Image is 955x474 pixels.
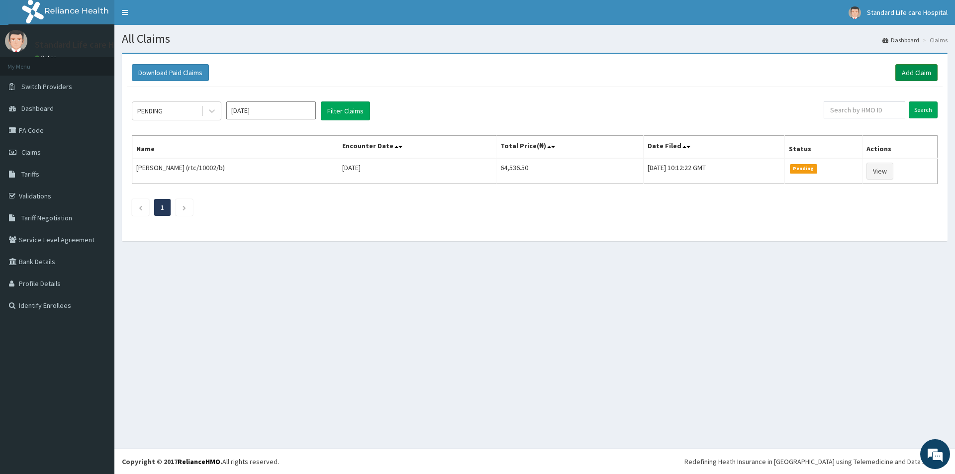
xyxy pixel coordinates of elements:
[132,136,338,159] th: Name
[122,32,948,45] h1: All Claims
[35,54,59,61] a: Online
[643,158,784,184] td: [DATE] 10:12:22 GMT
[643,136,784,159] th: Date Filed
[895,64,938,81] a: Add Claim
[862,136,938,159] th: Actions
[21,213,72,222] span: Tariff Negotiation
[866,163,893,180] a: View
[137,106,163,116] div: PENDING
[138,203,143,212] a: Previous page
[867,8,948,17] span: Standard Life care Hospital
[784,136,862,159] th: Status
[824,101,905,118] input: Search by HMO ID
[114,449,955,474] footer: All rights reserved.
[909,101,938,118] input: Search
[790,164,817,173] span: Pending
[21,148,41,157] span: Claims
[21,104,54,113] span: Dashboard
[132,64,209,81] button: Download Paid Claims
[122,457,222,466] strong: Copyright © 2017 .
[338,158,496,184] td: [DATE]
[226,101,316,119] input: Select Month and Year
[496,158,643,184] td: 64,536.50
[5,30,27,52] img: User Image
[920,36,948,44] li: Claims
[21,82,72,91] span: Switch Providers
[684,457,948,467] div: Redefining Heath Insurance in [GEOGRAPHIC_DATA] using Telemedicine and Data Science!
[338,136,496,159] th: Encounter Date
[178,457,220,466] a: RelianceHMO
[182,203,187,212] a: Next page
[496,136,643,159] th: Total Price(₦)
[882,36,919,44] a: Dashboard
[21,170,39,179] span: Tariffs
[161,203,164,212] a: Page 1 is your current page
[35,40,141,49] p: Standard Life care Hospital
[132,158,338,184] td: [PERSON_NAME] (rtc/10002/b)
[321,101,370,120] button: Filter Claims
[849,6,861,19] img: User Image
